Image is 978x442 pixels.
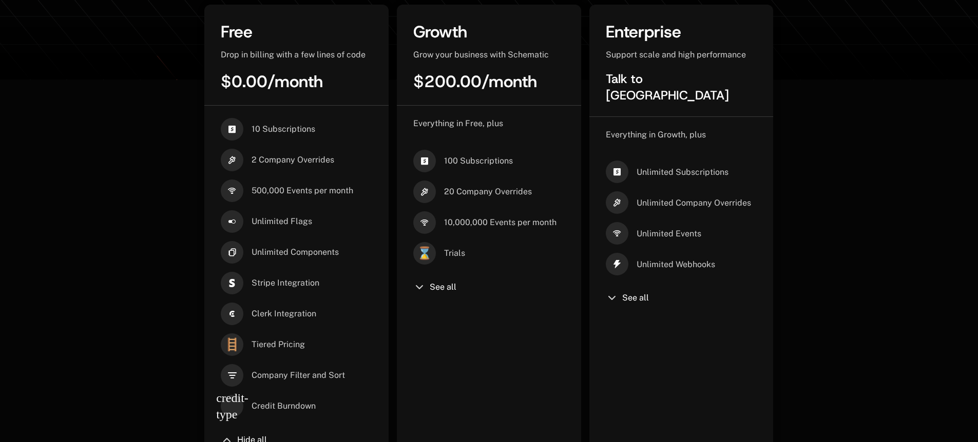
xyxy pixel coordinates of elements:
[221,303,243,325] i: clerk
[444,186,532,197] span: 20 Company Overrides
[221,241,243,264] i: chips
[606,222,628,245] i: signal
[430,283,456,291] span: See all
[482,71,537,92] span: / month
[606,71,729,104] span: Talk to [GEOGRAPHIC_DATA]
[606,253,628,275] i: thunder
[413,211,436,234] i: signal
[221,395,243,417] span: credit-type
[252,308,316,319] span: Clerk Integration
[606,130,706,139] span: Everything in Growth, plus
[252,247,339,258] span: Unlimited Components
[413,118,503,128] span: Everything in Free, plus
[413,50,549,59] span: Grow your business with Schematic
[267,71,323,92] span: / month
[413,281,426,293] i: chevron-down
[444,217,557,228] span: 10,000,000 Events per month
[252,277,319,289] span: Stripe Integration
[221,364,243,387] i: filter
[637,228,701,239] span: Unlimited Events
[221,71,267,92] span: $0.00
[221,50,366,59] span: Drop in billing with a few lines of code
[252,154,334,166] span: 2 Company Overrides
[413,21,467,43] span: Growth
[252,339,305,350] span: Tiered Pricing
[606,292,618,304] i: chevron-down
[221,149,243,171] i: hammer
[413,242,436,265] span: ⌛
[221,210,243,233] i: boolean-on
[637,259,715,270] span: Unlimited Webhooks
[637,197,751,209] span: Unlimited Company Overrides
[221,272,243,294] i: stripe
[252,185,353,196] span: 500,000 Events per month
[252,124,315,135] span: 10 Subscriptions
[221,118,243,140] i: cashapp
[606,50,746,59] span: Support scale and high performance
[413,180,436,203] i: hammer
[622,294,649,302] span: See all
[444,248,465,259] span: Trials
[606,21,681,43] span: Enterprise
[252,216,312,227] span: Unlimited Flags
[606,191,628,214] i: hammer
[221,179,243,202] i: signal
[252,370,345,381] span: Company Filter and Sort
[606,160,628,183] i: cashapp
[221,333,243,356] span: 🪜
[221,21,253,43] span: Free
[252,400,316,412] span: Credit Burndown
[444,155,513,167] span: 100 Subscriptions
[413,71,482,92] span: $200.00
[637,167,728,178] span: Unlimited Subscriptions
[413,150,436,172] i: cashapp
